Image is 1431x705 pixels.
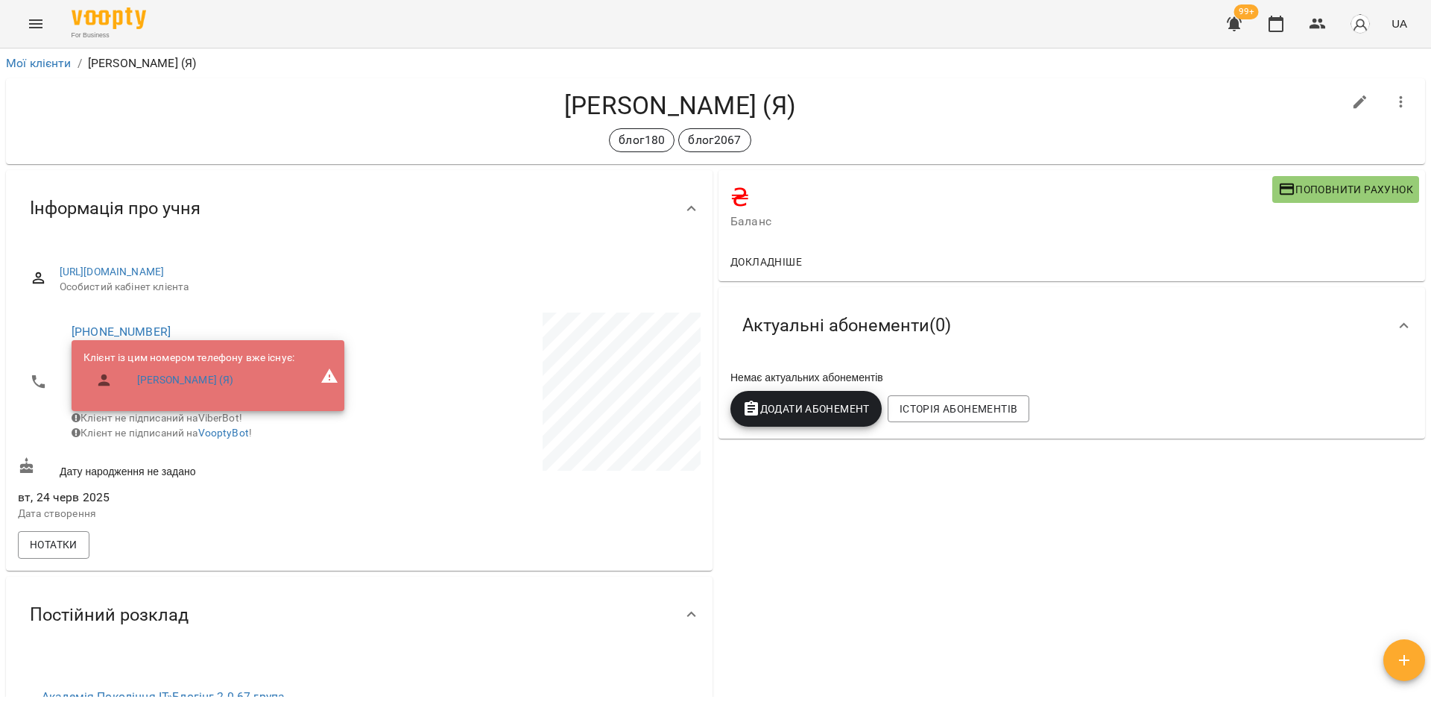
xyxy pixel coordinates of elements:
span: Клієнт не підписаний на ViberBot! [72,412,242,424]
span: вт, 24 черв 2025 [18,489,356,507]
div: Постійний розклад [6,577,713,654]
button: Історія абонементів [888,395,1029,422]
p: Дата створення [18,507,356,521]
span: Клієнт не підписаний на ! [72,427,252,439]
img: avatar_s.png [1350,13,1371,34]
button: Поповнити рахунок [1272,176,1419,203]
nav: breadcrumb [6,54,1425,72]
h4: ₴ [730,182,1272,213]
button: UA [1386,10,1413,37]
h4: [PERSON_NAME] (Я) [18,90,1342,121]
span: Історія абонементів [900,400,1017,418]
span: 99+ [1234,4,1259,19]
a: Мої клієнти [6,56,72,70]
button: Докладніше [724,248,808,275]
div: блог180 [609,128,675,152]
span: Баланс [730,213,1272,231]
span: Докладніше [730,253,802,271]
ul: Клієнт із цим номером телефону вже існує: [83,351,294,401]
div: Немає актуальних абонементів [727,367,1416,388]
span: Нотатки [30,536,78,554]
button: Menu [18,6,54,42]
a: [PHONE_NUMBER] [72,325,171,339]
img: Voopty Logo [72,7,146,29]
span: Інформація про учня [30,197,200,220]
span: Поповнити рахунок [1278,181,1413,198]
button: Додати Абонемент [730,391,882,427]
span: For Business [72,31,146,40]
p: [PERSON_NAME] (Я) [88,54,197,72]
span: Актуальні абонементи ( 0 ) [742,314,951,337]
p: блог2067 [688,131,741,149]
a: [PERSON_NAME] (Я) [137,373,234,388]
li: / [78,54,82,72]
div: блог2067 [678,128,751,152]
span: UA [1391,16,1407,31]
span: Постійний розклад [30,604,189,627]
a: Академія Покоління ІТ»Блогінг 2.0 67 група [42,689,285,704]
p: блог180 [619,131,665,149]
button: Нотатки [18,531,89,558]
a: [URL][DOMAIN_NAME] [60,266,165,278]
div: Актуальні абонементи(0) [718,287,1425,364]
div: Інформація про учня [6,170,713,247]
span: Особистий кабінет клієнта [60,280,689,295]
a: VooptyBot [198,427,249,439]
span: Додати Абонемент [742,400,870,418]
div: Дату народження не задано [15,454,359,482]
